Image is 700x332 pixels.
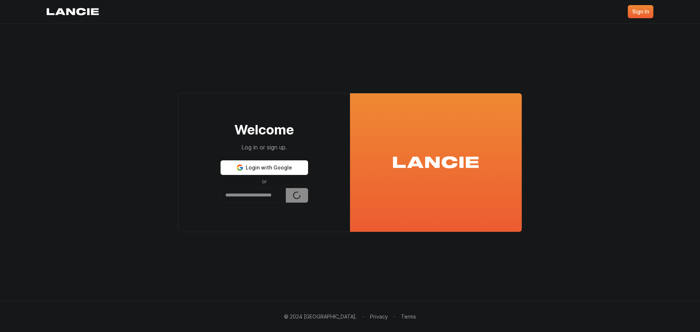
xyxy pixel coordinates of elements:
h1: Welcome [234,122,294,137]
p: or [221,178,308,185]
span: · [394,313,395,320]
a: Terms [401,313,416,320]
a: Sign In [628,5,653,18]
button: Login with Google [221,160,308,175]
a: Privacy [370,313,388,320]
span: · [363,313,364,320]
p: Log in or sign up. [241,143,287,152]
li: © 2024 [GEOGRAPHIC_DATA]. [284,313,357,320]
